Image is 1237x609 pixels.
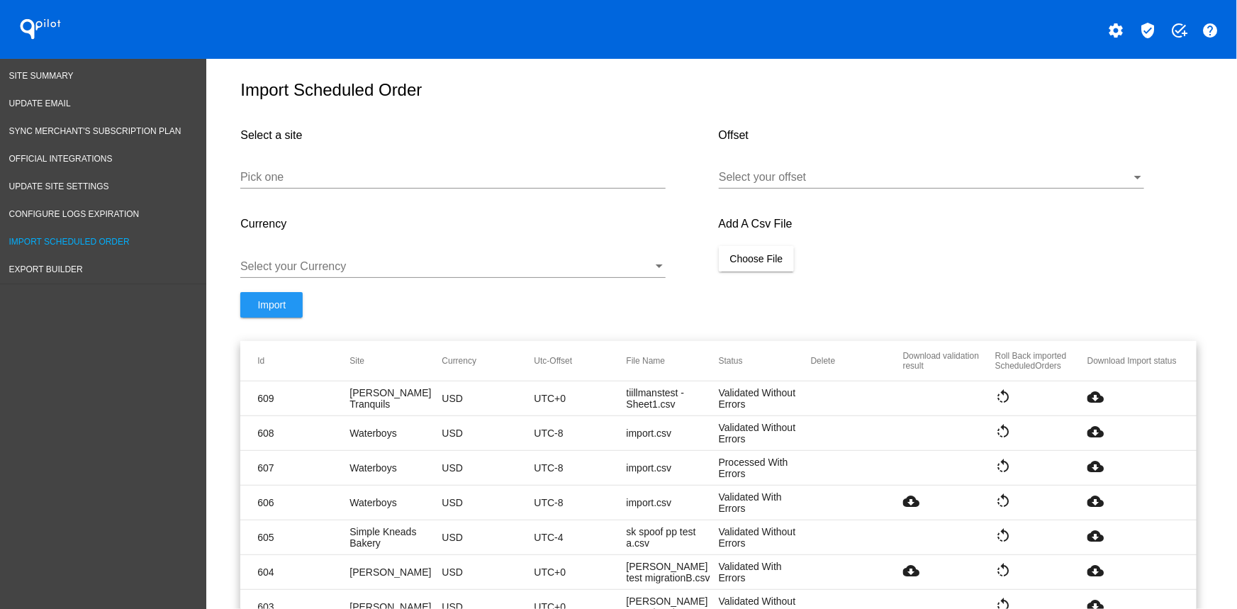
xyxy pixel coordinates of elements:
[534,532,627,543] mat-cell: UTC-4
[627,497,719,508] mat-cell: import.csv
[9,126,181,136] span: Sync Merchant's Subscription Plan
[719,246,795,272] button: Choose File
[442,428,534,439] mat-cell: USD
[257,532,349,543] mat-cell: 605
[240,80,1197,100] h1: Import Scheduled Order
[257,566,349,578] mat-cell: 604
[719,491,811,514] mat-cell: Validated With Errors
[995,389,1012,406] mat-icon: rotate_left
[903,493,920,510] mat-icon: cloud_download
[719,422,811,445] mat-cell: Validated Without Errors
[1108,22,1125,39] mat-icon: settings
[730,253,783,264] span: Choose File
[719,526,811,549] mat-cell: Validated Without Errors
[627,462,719,474] mat-cell: import.csv
[627,526,719,549] mat-cell: sk spoof pp test a.csv
[1087,493,1104,510] mat-icon: cloud_download
[1087,562,1104,579] mat-icon: cloud_download
[442,356,534,366] mat-header-cell: Currency
[1087,458,1104,475] mat-icon: cloud_download
[9,71,74,81] span: Site Summary
[349,356,442,366] mat-header-cell: Site
[719,129,1197,142] h4: Offset
[534,428,627,439] mat-cell: UTC-8
[534,462,627,474] mat-cell: UTC-8
[240,292,303,318] button: Import
[534,356,627,366] mat-header-cell: Utc-Offset
[9,264,83,274] span: Export Builder
[257,497,349,508] mat-cell: 606
[1202,22,1219,39] mat-icon: help
[995,351,1087,371] mat-header-cell: Roll Back imported ScheduledOrders
[349,387,442,410] mat-cell: [PERSON_NAME] Tranquils
[995,527,1012,544] mat-icon: rotate_left
[257,393,349,404] mat-cell: 609
[1087,389,1104,406] mat-icon: cloud_download
[240,129,718,142] h4: Select a site
[627,561,719,583] mat-cell: [PERSON_NAME] test migrationB.csv
[442,532,534,543] mat-cell: USD
[349,462,442,474] mat-cell: Waterboys
[9,237,130,247] span: Import Scheduled Order
[627,428,719,439] mat-cell: import.csv
[257,462,349,474] mat-cell: 607
[534,393,627,404] mat-cell: UTC+0
[995,423,1012,440] mat-icon: rotate_left
[9,99,71,108] span: Update Email
[9,154,113,164] span: Official Integrations
[349,566,442,578] mat-cell: [PERSON_NAME]
[719,387,811,410] mat-cell: Validated Without Errors
[903,562,920,579] mat-icon: cloud_download
[257,299,286,311] span: Import
[627,387,719,410] mat-cell: tiillmanstest - Sheet1.csv
[903,351,995,371] mat-header-cell: Download validation result
[1087,423,1104,440] mat-icon: cloud_download
[240,171,666,184] input: Number
[349,526,442,549] mat-cell: Simple Kneads Bakery
[1087,356,1180,366] mat-header-cell: Download Import status
[534,566,627,578] mat-cell: UTC+0
[719,457,811,479] mat-cell: Processed With Errors
[257,356,349,366] mat-header-cell: Id
[9,181,109,191] span: Update Site Settings
[9,209,140,219] span: Configure logs expiration
[1087,527,1104,544] mat-icon: cloud_download
[627,356,719,366] mat-header-cell: File Name
[719,561,811,583] mat-cell: Validated With Errors
[719,218,1197,230] h4: Add A Csv File
[1139,22,1156,39] mat-icon: verified_user
[257,428,349,439] mat-cell: 608
[442,462,534,474] mat-cell: USD
[995,493,1012,510] mat-icon: rotate_left
[442,393,534,404] mat-cell: USD
[995,458,1012,475] mat-icon: rotate_left
[442,497,534,508] mat-cell: USD
[12,15,69,43] h1: QPilot
[442,566,534,578] mat-cell: USD
[240,218,718,230] h4: Currency
[719,356,811,366] mat-header-cell: Status
[534,497,627,508] mat-cell: UTC-8
[1170,22,1187,39] mat-icon: add_task
[811,356,903,366] mat-header-cell: Delete
[995,562,1012,579] mat-icon: rotate_left
[349,428,442,439] mat-cell: Waterboys
[349,497,442,508] mat-cell: Waterboys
